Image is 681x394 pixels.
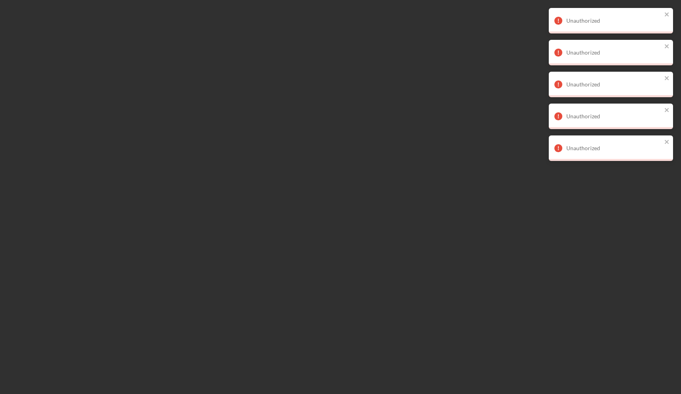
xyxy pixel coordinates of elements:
button: close [664,107,670,114]
div: Unauthorized [566,18,662,24]
button: close [664,11,670,19]
div: Unauthorized [566,49,662,56]
div: Unauthorized [566,113,662,120]
div: Unauthorized [566,145,662,151]
div: Unauthorized [566,81,662,88]
button: close [664,43,670,51]
button: close [664,75,670,82]
button: close [664,139,670,146]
